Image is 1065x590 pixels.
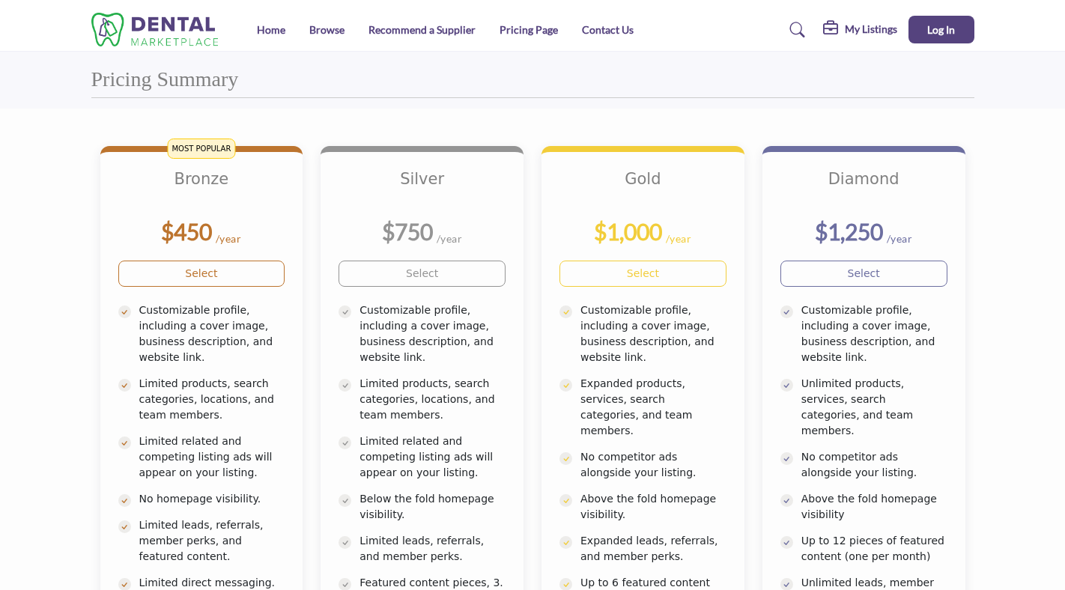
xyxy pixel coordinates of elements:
p: No competitor ads alongside your listing. [801,449,947,481]
p: Customizable profile, including a cover image, business description, and website link. [139,302,285,365]
a: Contact Us [582,23,634,36]
p: Limited products, search categories, locations, and team members. [359,376,506,423]
a: Recommend a Supplier [368,23,476,36]
h3: Bronze [118,170,285,207]
sub: /year [887,232,913,245]
h3: Silver [339,170,506,207]
sub: /year [666,232,692,245]
p: Limited related and competing listing ads will appear on your listing. [139,434,285,481]
a: Select [118,261,285,287]
a: Home [257,23,285,36]
button: Log In [908,16,974,43]
b: $1,250 [815,218,883,245]
div: My Listings [823,21,897,39]
p: Limited products, search categories, locations, and team members. [139,376,285,423]
h2: Pricing Summary [91,67,239,92]
a: Pricing Page [500,23,558,36]
p: Above the fold homepage visibility. [580,491,726,523]
p: No competitor ads alongside your listing. [580,449,726,481]
p: Expanded leads, referrals, and member perks. [580,533,726,565]
b: $450 [161,218,212,245]
p: Below the fold homepage visibility. [359,491,506,523]
sub: /year [216,232,242,245]
span: MOST POPULAR [167,139,235,159]
p: Expanded products, services, search categories, and team members. [580,376,726,439]
a: Select [559,261,726,287]
a: Select [780,261,947,287]
p: Customizable profile, including a cover image, business description, and website link. [359,302,506,365]
a: Browse [309,23,345,36]
sub: /year [437,232,463,245]
a: Search [775,18,815,42]
p: Limited related and competing listing ads will appear on your listing. [359,434,506,481]
h3: Diamond [780,170,947,207]
p: Limited leads, referrals, and member perks. [359,533,506,565]
p: Above the fold homepage visibility [801,491,947,523]
h3: Gold [559,170,726,207]
img: Site Logo [91,13,226,46]
p: Limited leads, referrals, member perks, and featured content. [139,517,285,565]
b: $1,000 [594,218,662,245]
p: Customizable profile, including a cover image, business description, and website link. [580,302,726,365]
p: Up to 12 pieces of featured content (one per month) [801,533,947,565]
span: Log In [927,23,955,36]
h5: My Listings [845,22,897,36]
p: Customizable profile, including a cover image, business description, and website link. [801,302,947,365]
a: Select [339,261,506,287]
p: No homepage visibility. [139,491,285,507]
b: $750 [382,218,433,245]
p: Unlimited products, services, search categories, and team members. [801,376,947,439]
